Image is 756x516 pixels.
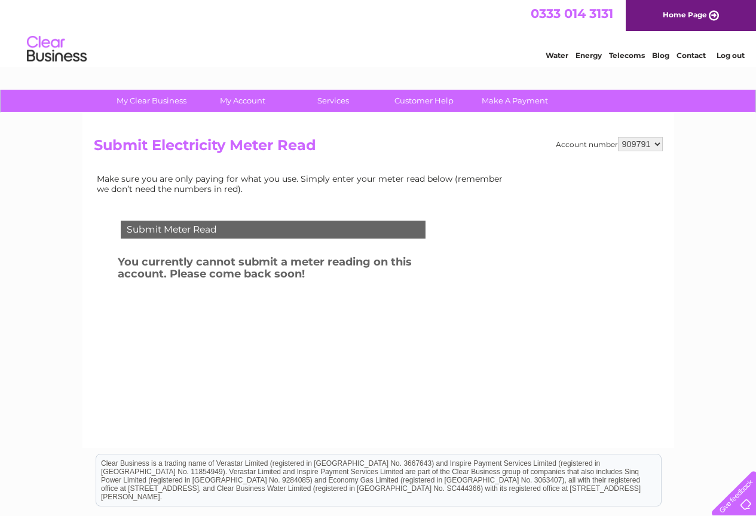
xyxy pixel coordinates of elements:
[94,171,512,196] td: Make sure you are only paying for what you use. Simply enter your meter read below (remember we d...
[576,51,602,60] a: Energy
[193,90,292,112] a: My Account
[375,90,473,112] a: Customer Help
[717,51,745,60] a: Log out
[677,51,706,60] a: Contact
[94,137,663,160] h2: Submit Electricity Meter Read
[609,51,645,60] a: Telecoms
[546,51,568,60] a: Water
[102,90,201,112] a: My Clear Business
[652,51,669,60] a: Blog
[26,31,87,68] img: logo.png
[118,254,457,286] h3: You currently cannot submit a meter reading on this account. Please come back soon!
[531,6,613,21] a: 0333 014 3131
[466,90,564,112] a: Make A Payment
[96,7,661,58] div: Clear Business is a trading name of Verastar Limited (registered in [GEOGRAPHIC_DATA] No. 3667643...
[284,90,382,112] a: Services
[121,221,426,239] div: Submit Meter Read
[556,137,663,151] div: Account number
